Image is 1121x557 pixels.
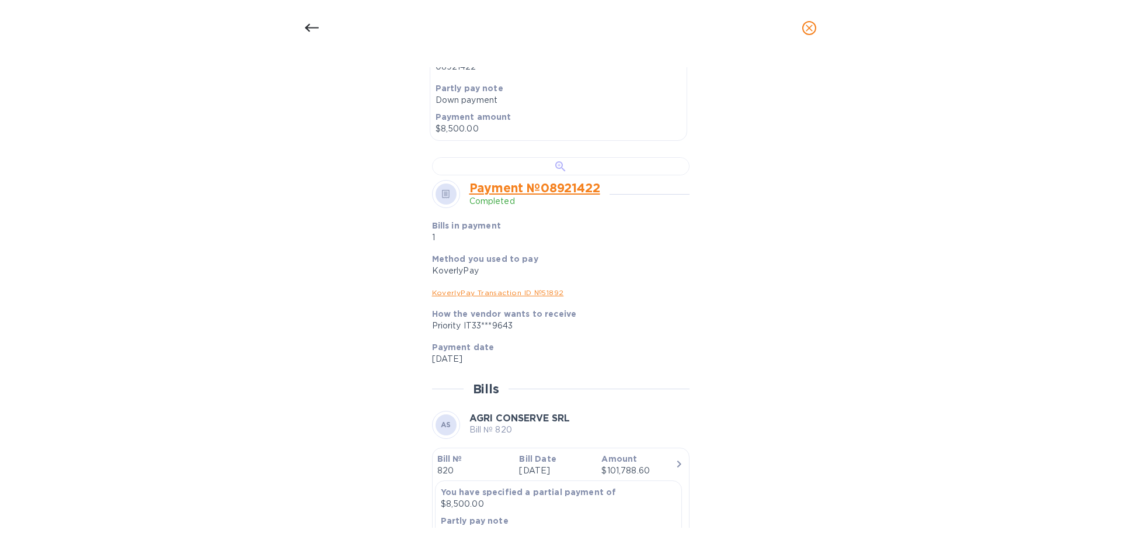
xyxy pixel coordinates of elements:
p: 1 [432,231,597,244]
b: Payment date [432,342,495,352]
a: Payment № 08921422 [469,181,600,195]
b: Method you used to pay [432,254,538,264]
a: KoverlyPay Transaction ID № 51892 [432,288,564,297]
p: Down payment [436,94,681,106]
div: Priority IT33***9643 [432,320,680,332]
b: Payment amount [436,112,511,122]
b: Amount [601,454,637,463]
h2: Bills [473,382,499,396]
b: Partly pay note [436,84,503,93]
b: AS [441,420,451,429]
b: You have specified a partial payment of [441,487,617,497]
b: How the vendor wants to receive [432,309,577,319]
b: Bill Date [519,454,556,463]
p: 08921422 [436,61,681,73]
p: 820 [437,465,510,477]
b: Bill № [437,454,462,463]
p: Completed [469,195,600,207]
p: $8,500.00 [436,123,681,135]
p: Bill № 820 [469,424,570,436]
p: [DATE] [519,465,592,477]
button: close [795,14,823,42]
b: Partly pay note [441,516,509,525]
div: $101,788.60 [601,465,674,477]
p: [DATE] [432,353,680,365]
b: Bills in payment [432,221,501,230]
div: KoverlyPay [432,265,680,277]
p: Down payment [441,527,676,539]
p: $8,500.00 [441,498,676,510]
b: AGRI CONSERVE SRL [469,413,570,424]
